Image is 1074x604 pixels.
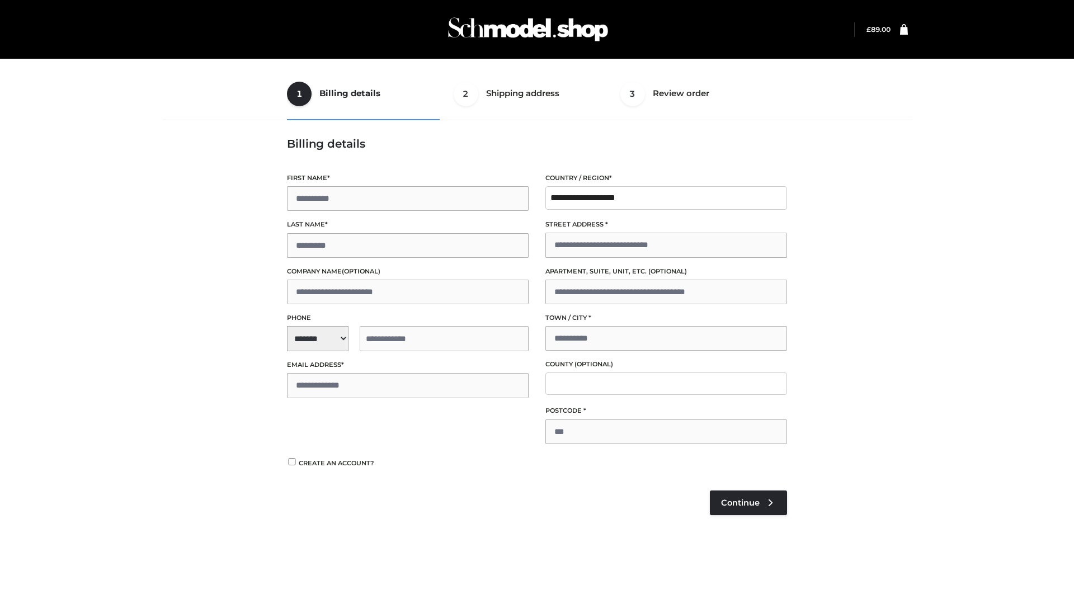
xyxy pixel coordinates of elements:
[545,359,787,370] label: County
[866,25,891,34] a: £89.00
[287,266,529,277] label: Company name
[287,458,297,465] input: Create an account?
[444,7,612,51] img: Schmodel Admin 964
[342,267,380,275] span: (optional)
[545,219,787,230] label: Street address
[299,459,374,467] span: Create an account?
[710,490,787,515] a: Continue
[648,267,687,275] span: (optional)
[545,173,787,183] label: Country / Region
[287,173,529,183] label: First name
[545,313,787,323] label: Town / City
[866,25,891,34] bdi: 89.00
[287,219,529,230] label: Last name
[866,25,871,34] span: £
[287,360,529,370] label: Email address
[287,313,529,323] label: Phone
[545,266,787,277] label: Apartment, suite, unit, etc.
[287,137,787,150] h3: Billing details
[545,405,787,416] label: Postcode
[721,498,760,508] span: Continue
[574,360,613,368] span: (optional)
